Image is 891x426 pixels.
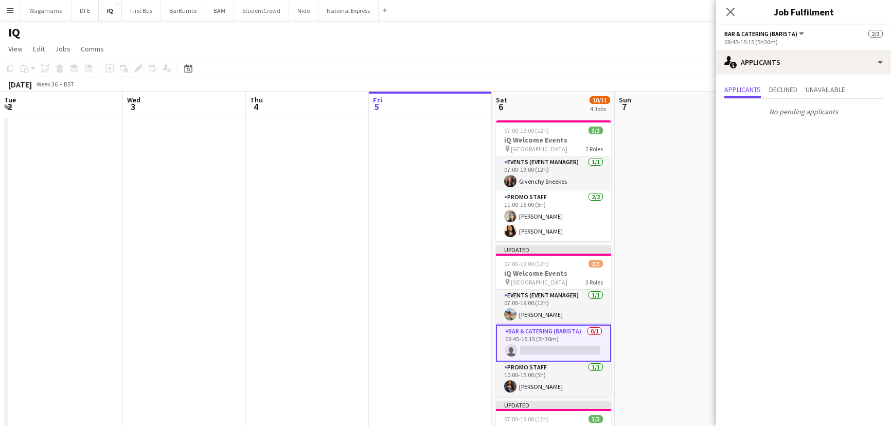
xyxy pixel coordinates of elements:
[99,1,122,21] button: IQ
[504,260,549,268] span: 07:00-19:00 (12h)
[289,1,318,21] button: Nido
[724,30,806,38] button: Bar & Catering (Barista)
[496,245,611,254] div: Updated
[590,105,610,113] div: 4 Jobs
[21,1,72,21] button: Wagamama
[250,95,263,104] span: Thu
[496,325,611,362] app-card-role: Bar & Catering (Barista)0/109:45-15:15 (5h30m)
[3,101,16,113] span: 2
[33,44,45,54] span: Edit
[716,103,891,120] p: No pending applicants
[126,101,140,113] span: 3
[77,42,108,56] a: Comms
[122,1,161,21] button: First Bus
[248,101,263,113] span: 4
[318,1,379,21] button: National Express
[589,127,603,134] span: 3/3
[724,86,761,93] span: Applicants
[496,156,611,191] app-card-role: Events (Event Manager)1/107:00-19:00 (12h)Givenchy Sneekes
[716,5,891,19] h3: Job Fulfilment
[769,86,797,93] span: Declined
[724,30,797,38] span: Bar & Catering (Barista)
[8,79,32,90] div: [DATE]
[496,401,611,409] div: Updated
[8,25,20,40] h1: IQ
[161,1,205,21] button: BarBurrito
[496,290,611,325] app-card-role: Events (Event Manager)1/107:00-19:00 (12h)[PERSON_NAME]
[585,145,603,153] span: 2 Roles
[81,44,104,54] span: Comms
[868,30,883,38] span: 2/3
[496,245,611,397] app-job-card: Updated07:00-19:00 (12h)2/3iQ Welcome Events [GEOGRAPHIC_DATA]3 RolesEvents (Event Manager)1/107:...
[371,101,382,113] span: 5
[589,260,603,268] span: 2/3
[72,1,99,21] button: DFE
[496,95,507,104] span: Sat
[589,415,603,423] span: 3/3
[55,44,70,54] span: Jobs
[64,80,74,88] div: BST
[496,269,611,278] h3: iQ Welcome Events
[51,42,75,56] a: Jobs
[29,42,49,56] a: Edit
[4,42,27,56] a: View
[511,278,567,286] span: [GEOGRAPHIC_DATA]
[716,50,891,75] div: Applicants
[617,101,631,113] span: 7
[619,95,631,104] span: Sun
[494,101,507,113] span: 6
[496,120,611,241] app-job-card: 07:00-19:00 (12h)3/3iQ Welcome Events [GEOGRAPHIC_DATA]2 RolesEvents (Event Manager)1/107:00-19:0...
[373,95,382,104] span: Fri
[724,38,883,46] div: 09:45-15:15 (5h30m)
[585,278,603,286] span: 3 Roles
[496,191,611,241] app-card-role: Promo Staff2/211:00-16:00 (5h)[PERSON_NAME][PERSON_NAME]
[127,95,140,104] span: Wed
[34,80,60,88] span: Week 36
[504,127,549,134] span: 07:00-19:00 (12h)
[4,95,16,104] span: Tue
[205,1,234,21] button: BAM
[504,415,549,423] span: 07:00-19:00 (12h)
[511,145,567,153] span: [GEOGRAPHIC_DATA]
[496,362,611,397] app-card-role: Promo Staff1/110:00-15:00 (5h)[PERSON_NAME]
[234,1,289,21] button: StudentCrowd
[8,44,23,54] span: View
[496,135,611,145] h3: iQ Welcome Events
[590,96,610,104] span: 10/11
[806,86,845,93] span: Unavailable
